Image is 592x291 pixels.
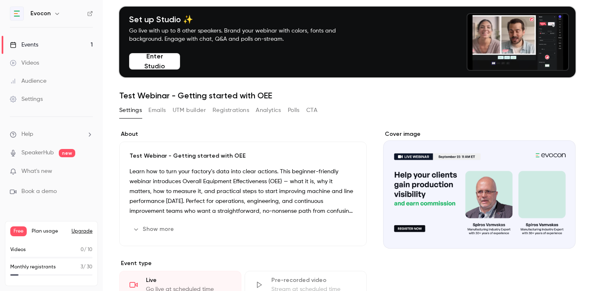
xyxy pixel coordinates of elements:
a: SpeakerHub [21,149,54,157]
span: Free [10,226,27,236]
label: Cover image [383,130,576,138]
img: Evocon [10,7,23,20]
p: Monthly registrants [10,263,56,271]
button: CTA [306,104,317,117]
span: What's new [21,167,52,176]
span: new [59,149,75,157]
div: Live [146,276,231,284]
button: Polls [288,104,300,117]
p: Event type [119,259,367,268]
button: Show more [129,223,179,236]
li: help-dropdown-opener [10,130,93,139]
p: / 10 [81,246,92,254]
h4: Set up Studio ✨ [129,14,355,24]
button: Emails [148,104,166,117]
button: Settings [119,104,142,117]
h1: Test Webinar - Getting started with OEE [119,91,576,100]
span: 3 [81,265,83,270]
span: 0 [81,247,84,252]
button: Upgrade [72,228,92,235]
p: / 30 [81,263,92,271]
p: Go live with up to 8 other speakers. Brand your webinar with colors, fonts and background. Engage... [129,27,355,43]
button: Registrations [213,104,249,117]
button: UTM builder [173,104,206,117]
p: Learn how to turn your factory’s data into clear actions. This beginner-friendly webinar introduc... [129,167,356,216]
p: Videos [10,246,26,254]
div: Pre-recorded video [271,276,356,284]
span: Book a demo [21,187,57,196]
div: Videos [10,59,39,67]
div: Settings [10,95,43,103]
h6: Evocon [30,9,51,18]
div: Audience [10,77,46,85]
button: Analytics [256,104,281,117]
button: Enter Studio [129,53,180,70]
iframe: Noticeable Trigger [83,168,93,175]
div: Events [10,41,38,49]
label: About [119,130,367,138]
p: Test Webinar - Getting started with OEE [129,152,356,160]
section: Cover image [383,130,576,249]
span: Help [21,130,33,139]
span: Plan usage [32,228,67,235]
